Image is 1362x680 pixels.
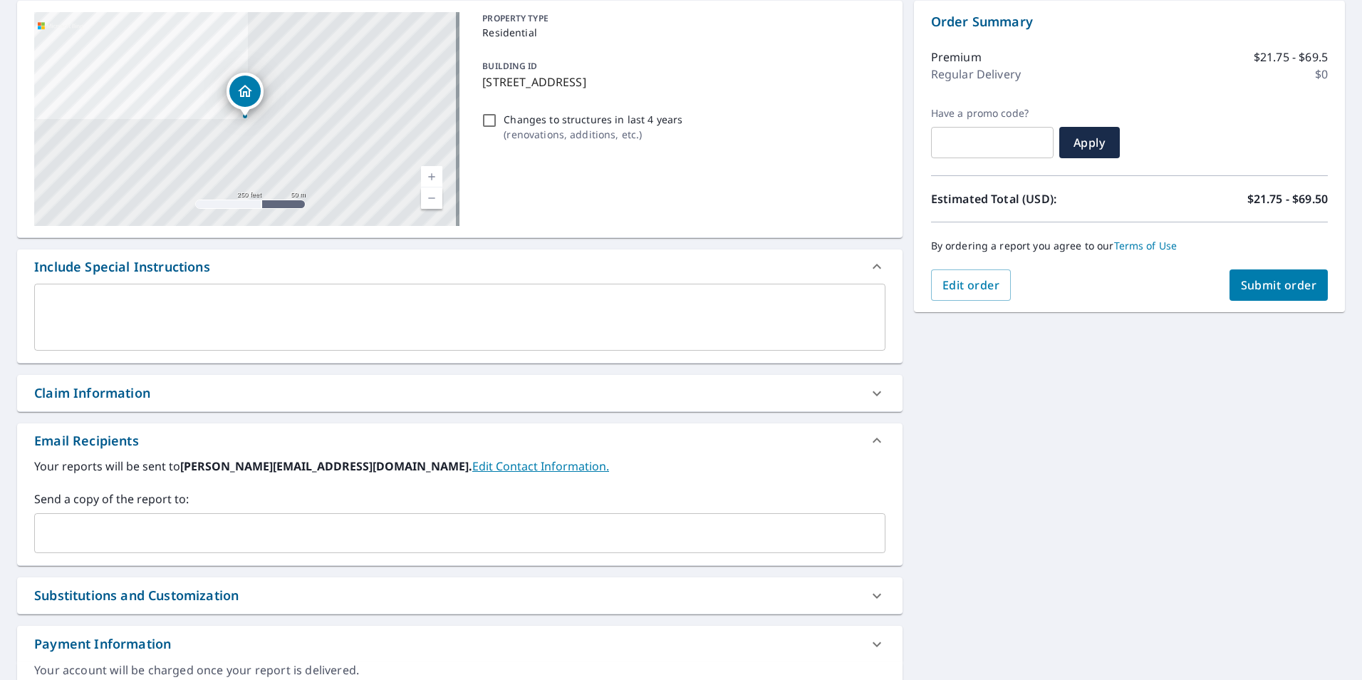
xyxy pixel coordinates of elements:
[482,60,537,72] p: BUILDING ID
[421,187,442,209] a: Current Level 17, Zoom Out
[1059,127,1120,158] button: Apply
[482,12,879,25] p: PROPERTY TYPE
[180,458,472,474] b: [PERSON_NAME][EMAIL_ADDRESS][DOMAIN_NAME].
[17,375,903,411] div: Claim Information
[34,257,210,277] div: Include Special Instructions
[227,73,264,117] div: Dropped pin, building 1, Residential property, 1200 Golfview Dr Iron Mountain, MI 49801
[17,626,903,662] div: Payment Information
[931,190,1130,207] p: Estimated Total (USD):
[34,458,885,475] label: Your reports will be sent to
[504,127,682,142] p: ( renovations, additions, etc. )
[942,277,1000,293] span: Edit order
[34,662,885,679] div: Your account will be charged once your report is delivered.
[17,577,903,614] div: Substitutions and Customization
[1071,135,1108,150] span: Apply
[34,383,150,403] div: Claim Information
[17,249,903,284] div: Include Special Instructions
[1230,269,1329,301] button: Submit order
[1247,190,1328,207] p: $21.75 - $69.50
[931,107,1054,120] label: Have a promo code?
[482,73,879,91] p: [STREET_ADDRESS]
[472,458,609,474] a: EditContactInfo
[931,269,1012,301] button: Edit order
[931,48,982,66] p: Premium
[1241,277,1317,293] span: Submit order
[34,586,239,605] div: Substitutions and Customization
[1254,48,1328,66] p: $21.75 - $69.5
[482,25,879,40] p: Residential
[931,66,1021,83] p: Regular Delivery
[34,431,139,450] div: Email Recipients
[1315,66,1328,83] p: $0
[504,112,682,127] p: Changes to structures in last 4 years
[34,490,885,508] label: Send a copy of the report to:
[421,166,442,187] a: Current Level 17, Zoom In
[931,239,1328,252] p: By ordering a report you agree to our
[17,423,903,458] div: Email Recipients
[931,12,1328,31] p: Order Summary
[1114,239,1178,252] a: Terms of Use
[34,634,171,654] div: Payment Information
